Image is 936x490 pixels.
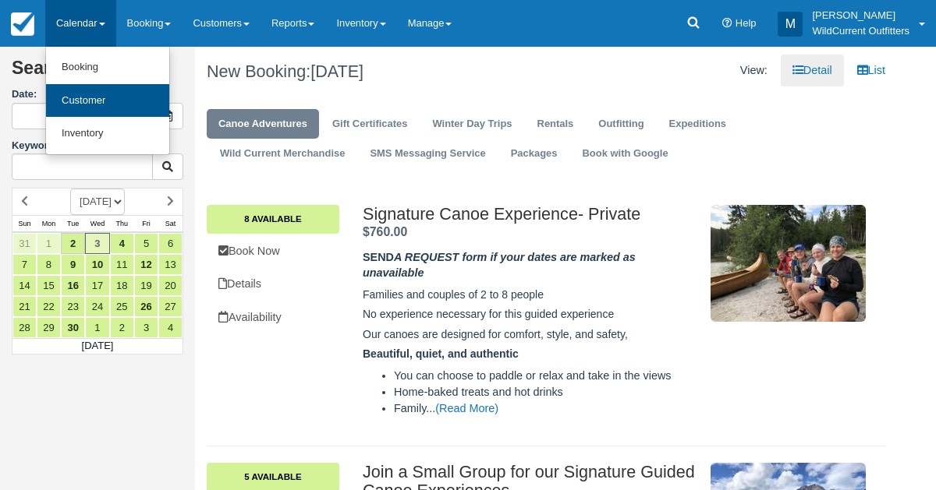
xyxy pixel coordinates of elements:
[110,215,134,232] th: Thu
[363,225,407,238] span: $760.00
[61,215,85,232] th: Tue
[846,55,897,86] a: List
[358,139,497,169] a: SMS Messaging Service
[729,55,779,86] li: View:
[812,8,909,23] p: [PERSON_NAME]
[37,317,61,338] a: 29
[152,153,183,180] button: Keyword Search
[208,139,356,169] a: Wild Current Merchandise
[134,233,158,254] a: 5
[526,109,586,139] a: Rentals
[363,251,636,280] em: A REQUEST form if your dates are marked as unavailable
[12,215,37,232] th: Sun
[110,254,134,275] a: 11
[110,275,134,296] a: 18
[310,62,363,81] span: [DATE]
[722,19,732,29] i: Help
[110,296,134,317] a: 25
[158,215,183,232] th: Sat
[363,225,407,238] strong: Price: $760
[61,317,85,338] a: 30
[363,347,519,360] strong: Beautiful, quiet, and authentic
[207,301,339,333] a: Availability
[207,62,534,81] h1: New Booking:
[711,205,866,322] img: M10-6
[85,317,109,338] a: 1
[85,233,109,254] a: 3
[134,215,158,232] th: Fri
[363,251,636,280] strong: SEND
[321,109,419,139] a: Gift Certificates
[12,87,183,102] label: Date:
[12,338,183,354] td: [DATE]
[61,275,85,296] a: 16
[85,296,109,317] a: 24
[363,329,698,340] h5: Our canoes are designed for comfort, style, and safety,
[207,268,339,300] a: Details
[394,400,698,417] li: Family...
[420,109,523,139] a: Winter Day Trips
[570,139,679,169] a: Book with Google
[61,296,85,317] a: 23
[363,289,698,301] h5: Families and couples of 2 to 8 people
[778,12,803,37] div: M
[207,109,319,139] a: Canoe Adventures
[110,317,134,338] a: 2
[658,109,738,139] a: Expeditions
[61,233,85,254] a: 2
[85,254,109,275] a: 10
[134,275,158,296] a: 19
[158,254,183,275] a: 13
[12,139,55,151] label: Keyword
[110,233,134,254] a: 4
[12,58,183,87] h2: Search
[12,275,37,296] a: 14
[158,233,183,254] a: 6
[134,317,158,338] a: 3
[736,17,757,29] span: Help
[781,55,844,86] a: Detail
[363,205,698,224] h2: Signature Canoe Experience- Private
[12,317,37,338] a: 28
[37,233,61,254] a: 1
[46,84,169,118] a: Customer
[37,254,61,275] a: 8
[435,402,498,414] a: (Read More)
[46,51,169,84] a: Booking
[85,215,109,232] th: Wed
[158,296,183,317] a: 27
[207,235,339,267] a: Book Now
[45,47,170,155] ul: Calendar
[158,317,183,338] a: 4
[11,12,34,36] img: checkfront-main-nav-mini-logo.png
[158,275,183,296] a: 20
[499,139,569,169] a: Packages
[37,296,61,317] a: 22
[85,275,109,296] a: 17
[12,254,37,275] a: 7
[12,296,37,317] a: 21
[12,233,37,254] a: 31
[61,254,85,275] a: 9
[394,384,698,400] li: Home-baked treats and hot drinks
[134,296,158,317] a: 26
[587,109,655,139] a: Outfitting
[812,23,909,39] p: WildCurrent Outfitters
[134,254,158,275] a: 12
[37,275,61,296] a: 15
[207,205,339,233] a: 8 Available
[394,368,698,384] li: You can choose to paddle or relax and take in the views
[363,308,698,320] h5: No experience necessary for this guided experience
[46,117,169,150] a: Inventory
[37,215,61,232] th: Mon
